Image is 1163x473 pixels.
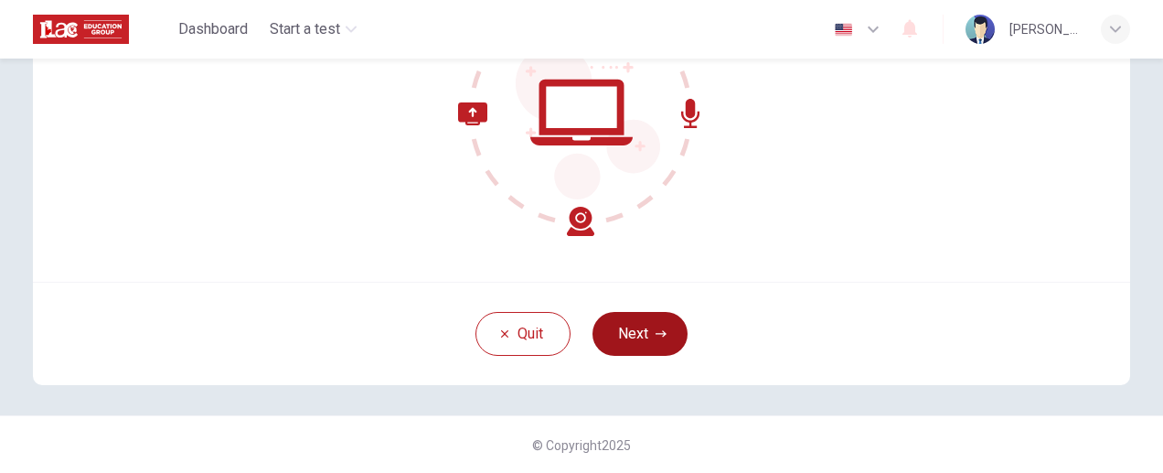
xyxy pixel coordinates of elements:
span: Dashboard [178,18,248,40]
img: Profile picture [966,15,995,44]
button: Start a test [262,13,364,46]
img: en [832,23,855,37]
a: ILAC logo [33,11,171,48]
button: Dashboard [171,13,255,46]
div: [PERSON_NAME] [1009,18,1079,40]
span: Start a test [270,18,340,40]
span: © Copyright 2025 [532,438,631,453]
button: Next [592,312,688,356]
button: Quit [475,312,571,356]
img: ILAC logo [33,11,129,48]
